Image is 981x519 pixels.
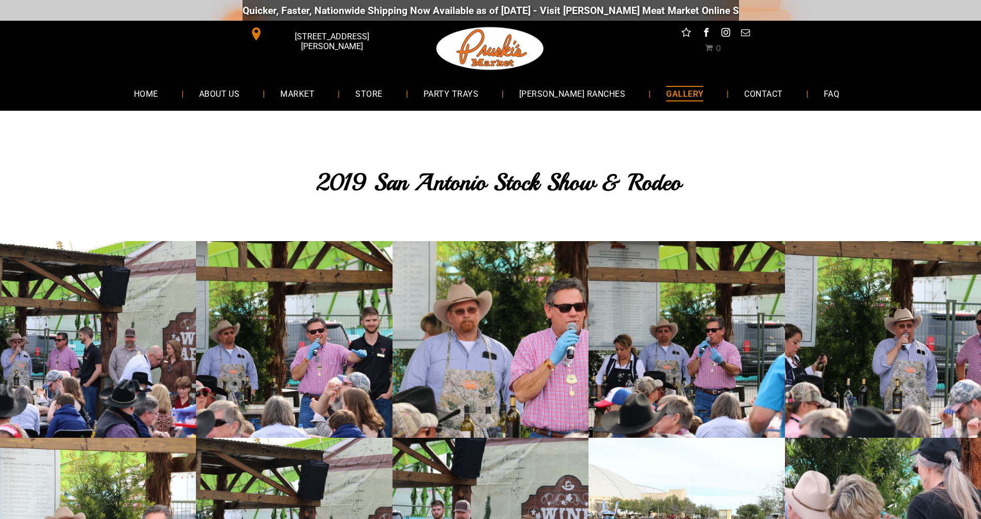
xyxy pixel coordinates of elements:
a: FAQ [808,80,855,107]
a: facebook [699,26,713,42]
a: [STREET_ADDRESS][PERSON_NAME] [243,26,401,42]
img: Pruski-s+Market+HQ+Logo2-1920w.png [434,21,546,77]
a: CONTACT [729,80,798,107]
a: [PERSON_NAME] RANCHES [504,80,641,107]
span: [STREET_ADDRESS][PERSON_NAME] [265,26,398,56]
a: STORE [340,80,398,107]
a: MARKET [265,80,330,107]
a: GALLERY [651,80,719,107]
a: Social network [680,26,693,42]
a: email [738,26,752,42]
a: HOME [118,80,174,107]
a: instagram [719,26,732,42]
a: PARTY TRAYS [408,80,494,107]
span: 2019 San Antonio Stock Show & Rodeo [316,168,681,197]
span: 0 [716,43,721,53]
a: ABOUT US [184,80,255,107]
